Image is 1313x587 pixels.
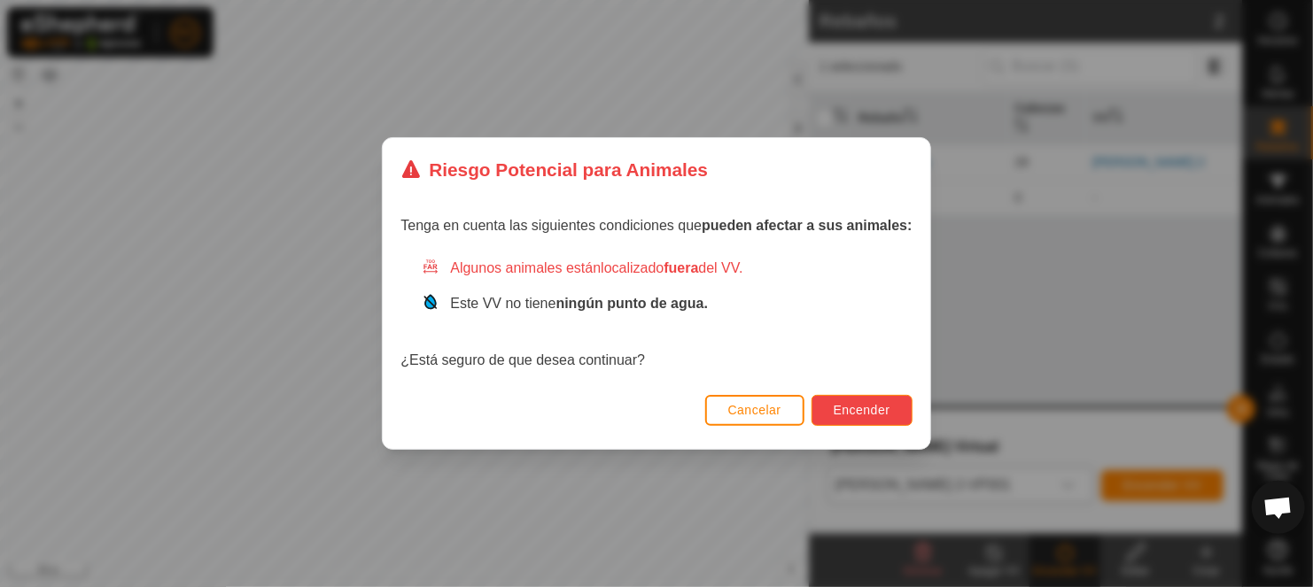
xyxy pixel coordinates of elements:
span: Este VV no tiene [450,296,708,311]
span: localizado del VV. [601,260,742,275]
strong: ningún punto de agua. [556,296,709,311]
div: Chat abierto [1252,481,1305,534]
span: Tenga en cuenta las siguientes condiciones que [400,218,912,233]
div: ¿Está seguro de que desea continuar? [400,258,912,371]
span: Cancelar [728,403,781,417]
div: Riesgo Potencial para Animales [400,156,708,183]
strong: fuera [664,260,698,275]
button: Encender [812,395,913,426]
span: Encender [834,403,890,417]
strong: pueden afectar a sus animales: [702,218,912,233]
div: Algunos animales están [422,258,912,279]
button: Cancelar [705,395,804,426]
